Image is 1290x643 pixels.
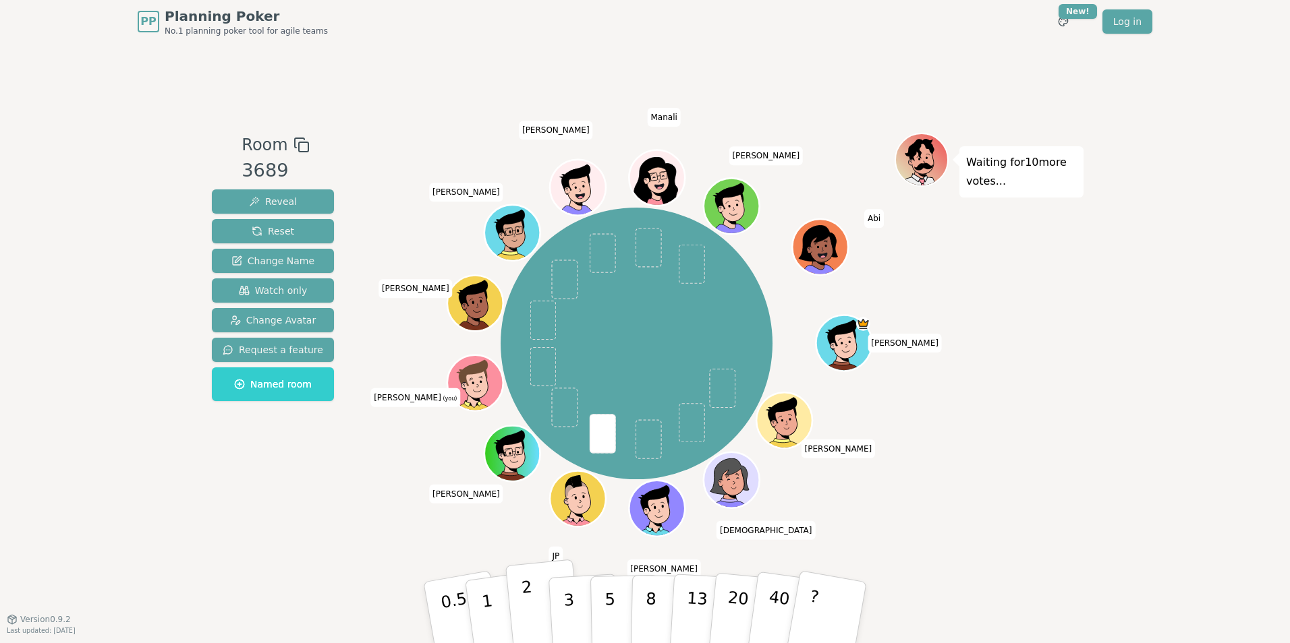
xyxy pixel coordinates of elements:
[1102,9,1152,34] a: Log in
[966,153,1077,191] p: Waiting for 10 more votes...
[441,396,457,402] span: (you)
[864,209,884,228] span: Click to change your name
[212,189,334,214] button: Reveal
[212,249,334,273] button: Change Name
[856,317,870,331] span: Dan is the host
[239,284,308,297] span: Watch only
[249,195,297,208] span: Reveal
[378,279,453,298] span: Click to change your name
[429,485,503,503] span: Click to change your name
[165,26,328,36] span: No.1 planning poker tool for agile teams
[252,224,294,238] span: Reset
[20,614,71,625] span: Version 0.9.2
[729,146,803,165] span: Click to change your name
[370,388,460,407] span: Click to change your name
[212,308,334,332] button: Change Avatar
[212,219,334,243] button: Reset
[242,133,287,157] span: Room
[7,627,76,634] span: Last updated: [DATE]
[519,121,593,140] span: Click to change your name
[717,521,815,540] span: Click to change your name
[234,377,312,391] span: Named room
[648,108,681,127] span: Click to change your name
[868,334,942,353] span: Click to change your name
[627,559,701,578] span: Click to change your name
[549,547,563,565] span: Click to change your name
[230,313,316,327] span: Change Avatar
[231,254,314,268] span: Change Name
[1059,4,1097,19] div: New!
[1051,9,1075,34] button: New!
[138,7,328,36] a: PPPlanning PokerNo.1 planning poker tool for agile teams
[140,13,156,30] span: PP
[212,367,334,401] button: Named room
[7,614,71,625] button: Version0.9.2
[212,338,334,362] button: Request a feature
[429,183,503,202] span: Click to change your name
[223,343,323,357] span: Request a feature
[165,7,328,26] span: Planning Poker
[802,439,876,458] span: Click to change your name
[212,278,334,303] button: Watch only
[449,357,501,409] button: Click to change your avatar
[242,157,309,185] div: 3689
